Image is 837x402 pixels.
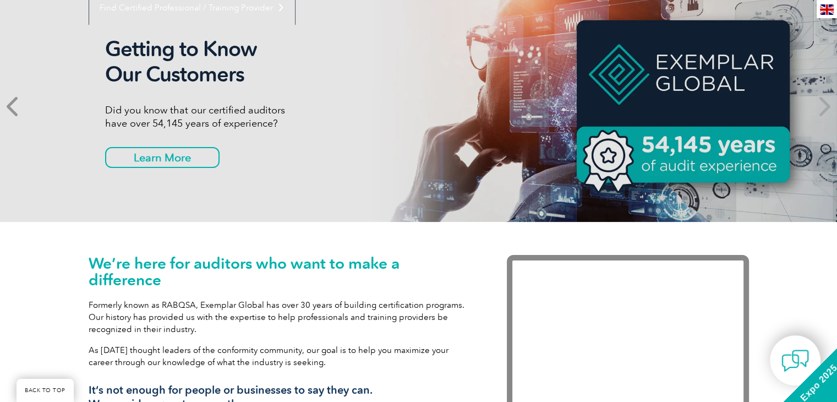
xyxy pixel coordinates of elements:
a: BACK TO TOP [17,379,74,402]
img: en [820,4,834,15]
a: Learn More [105,147,220,168]
h2: Getting to Know Our Customers [105,36,518,87]
h1: We’re here for auditors who want to make a difference [89,255,474,288]
img: contact-chat.png [781,347,809,374]
p: Formerly known as RABQSA, Exemplar Global has over 30 years of building certification programs. O... [89,299,474,335]
p: As [DATE] thought leaders of the conformity community, our goal is to help you maximize your care... [89,344,474,368]
p: Did you know that our certified auditors have over 54,145 years of experience? [105,104,518,130]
